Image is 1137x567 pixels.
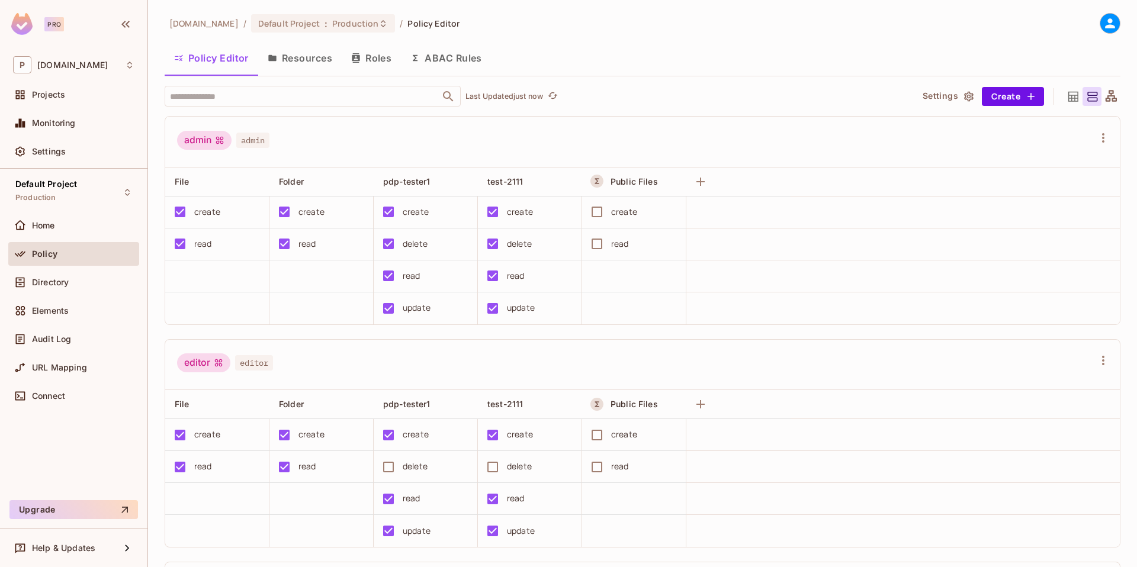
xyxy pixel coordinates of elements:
span: File [175,399,189,409]
div: read [507,492,525,505]
span: refresh [548,91,558,102]
div: read [298,237,316,250]
button: Resources [258,43,342,73]
div: delete [507,460,532,473]
button: Settings [918,87,977,106]
li: / [400,18,403,29]
span: admin [236,133,269,148]
span: Projects [32,90,65,99]
div: delete [507,237,532,250]
div: update [403,524,431,537]
span: : [324,19,328,28]
span: Policy [32,249,57,259]
span: Default Project [15,179,77,189]
div: read [298,460,316,473]
button: Create [982,87,1044,106]
div: read [507,269,525,282]
span: Production [15,193,56,202]
span: Directory [32,278,69,287]
button: A Resource Set is a dynamically conditioned resource, defined by real-time criteria. [590,398,603,411]
span: File [175,176,189,186]
span: editor [235,355,273,371]
div: delete [403,237,428,250]
div: delete [403,460,428,473]
div: create [298,428,325,441]
span: URL Mapping [32,363,87,372]
span: Public Files [611,399,658,409]
span: Monitoring [32,118,76,128]
button: Upgrade [9,500,138,519]
span: Policy Editor [407,18,460,29]
div: create [298,205,325,218]
div: read [403,492,420,505]
div: editor [177,353,230,372]
span: Audit Log [32,334,71,344]
li: / [243,18,246,29]
div: Pro [44,17,64,31]
div: update [507,524,535,537]
span: Public Files [611,176,658,186]
div: create [611,428,637,441]
span: pdp-tester1 [383,399,431,409]
span: Home [32,221,55,230]
span: Click to refresh data [543,89,560,104]
span: the active workspace [169,18,239,29]
div: create [403,428,429,441]
button: ABAC Rules [401,43,492,73]
p: Last Updated just now [465,92,543,101]
div: read [611,237,629,250]
div: read [194,460,212,473]
div: read [611,460,629,473]
span: Workspace: permit.io [37,60,108,70]
span: Folder [279,399,304,409]
span: Folder [279,176,304,186]
div: create [507,205,533,218]
span: Elements [32,306,69,315]
button: Roles [342,43,401,73]
div: create [194,428,220,441]
div: update [403,301,431,314]
span: test-2111 [487,399,523,409]
span: Default Project [258,18,320,29]
button: Open [440,88,457,105]
span: Settings [32,147,66,156]
span: P [13,56,31,73]
span: pdp-tester1 [383,176,431,186]
div: create [194,205,220,218]
div: read [403,269,420,282]
button: A Resource Set is a dynamically conditioned resource, defined by real-time criteria. [590,175,603,188]
span: Help & Updates [32,543,95,553]
span: Connect [32,391,65,401]
img: SReyMgAAAABJRU5ErkJggg== [11,13,33,35]
span: Production [332,18,378,29]
span: test-2111 [487,176,523,186]
div: create [611,205,637,218]
div: admin [177,131,232,150]
div: update [507,301,535,314]
button: refresh [545,89,560,104]
div: read [194,237,212,250]
div: create [403,205,429,218]
button: Policy Editor [165,43,258,73]
div: create [507,428,533,441]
